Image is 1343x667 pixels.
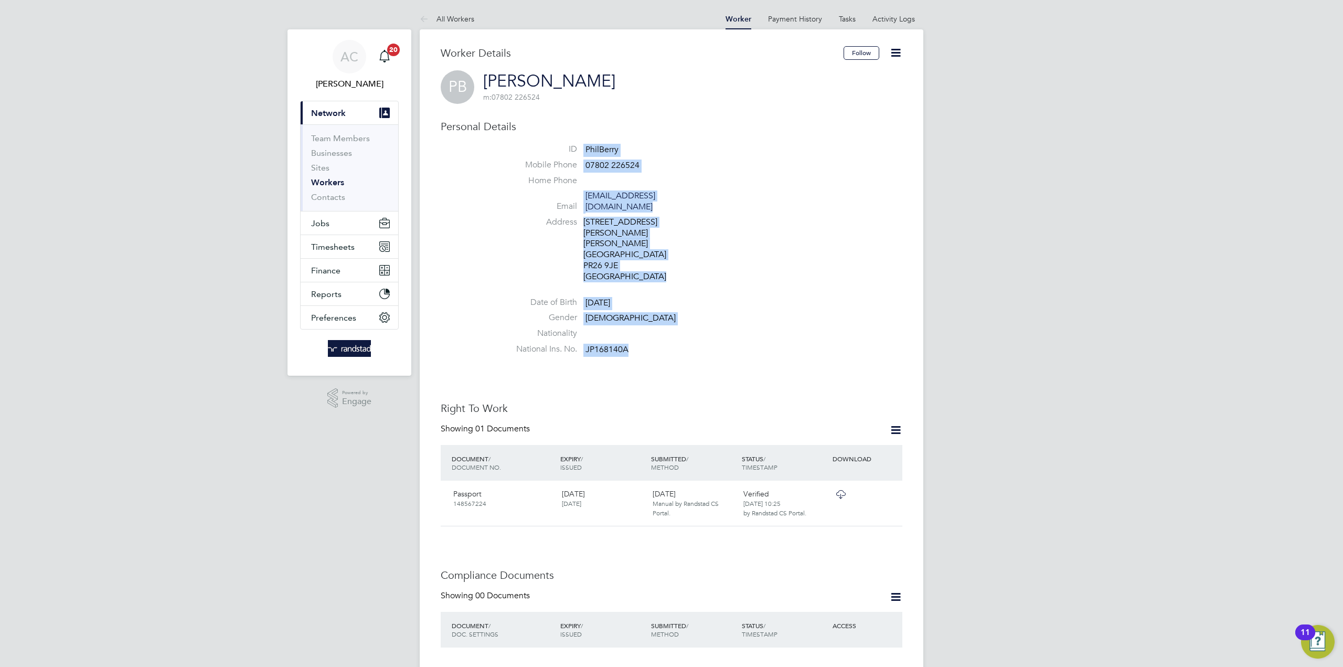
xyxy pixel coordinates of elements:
span: 00 Documents [475,590,530,601]
span: m: [483,92,492,102]
a: Tasks [839,14,856,24]
span: 07802 226524 [585,160,639,171]
span: / [686,621,688,630]
a: Workers [311,177,344,187]
div: STATUS [739,616,830,643]
div: Passport [449,485,558,512]
div: ACCESS [830,616,902,635]
a: All Workers [420,14,474,24]
div: SUBMITTED [648,449,739,477]
label: Address [504,217,577,228]
div: DOCUMENT [449,616,558,643]
a: Sites [311,163,329,173]
button: Finance [301,259,398,282]
button: Reports [301,282,398,305]
span: [DATE] [585,298,610,308]
h3: Compliance Documents [441,568,902,582]
span: Reports [311,289,342,299]
button: Open Resource Center, 11 new notifications [1301,625,1335,659]
label: Gender [504,312,577,323]
div: SUBMITTED [648,616,739,643]
span: / [763,621,765,630]
div: EXPIRY [558,616,648,643]
span: METHOD [651,463,679,471]
a: AC[PERSON_NAME] [300,40,399,90]
span: Timesheets [311,242,355,252]
h3: Right To Work [441,401,902,415]
span: / [763,454,765,463]
div: [DATE] [648,485,739,522]
span: / [581,454,583,463]
button: Preferences [301,306,398,329]
button: Timesheets [301,235,398,258]
span: / [581,621,583,630]
div: Network [301,124,398,211]
a: Team Members [311,133,370,143]
span: PhilBerry [585,144,619,155]
span: / [488,454,491,463]
a: Powered byEngage [327,388,372,408]
span: by Randstad CS Portal. [743,509,806,517]
div: [STREET_ADDRESS][PERSON_NAME] [PERSON_NAME] [GEOGRAPHIC_DATA] PR26 9JE [GEOGRAPHIC_DATA] [583,217,683,282]
button: Jobs [301,211,398,235]
div: DOCUMENT [449,449,558,477]
span: Jobs [311,218,329,228]
h3: Worker Details [441,46,844,60]
span: Finance [311,266,340,276]
span: 148567224 [453,499,486,507]
span: DOCUMENT NO. [452,463,501,471]
a: Businesses [311,148,352,158]
span: 01 Documents [475,424,530,434]
label: Home Phone [504,175,577,186]
span: AC [340,50,358,63]
span: METHOD [651,630,679,638]
span: / [686,454,688,463]
nav: Main navigation [287,29,411,376]
label: National Ins. No. [504,344,577,355]
a: Activity Logs [872,14,915,24]
div: Showing [441,590,532,601]
span: DOC. SETTINGS [452,630,498,638]
span: Manual by Randstad CS Portal. [653,499,719,517]
span: PB [441,70,474,104]
span: Powered by [342,388,371,397]
span: [DATE] [562,499,581,507]
span: 07802 226524 [483,92,540,102]
div: [DATE] [558,485,648,512]
span: JP168140A [585,344,628,355]
label: Mobile Phone [504,160,577,171]
label: Date of Birth [504,297,577,308]
span: ISSUED [560,463,582,471]
a: Payment History [768,14,822,24]
span: [DATE] 10:25 [743,499,781,507]
button: Network [301,101,398,124]
h3: Personal Details [441,120,902,133]
span: TIMESTAMP [742,630,777,638]
span: Network [311,108,346,118]
div: 11 [1301,632,1310,646]
img: randstad-logo-retina.png [328,340,371,357]
div: STATUS [739,449,830,477]
a: Go to home page [300,340,399,357]
a: Worker [726,15,751,24]
label: ID [504,144,577,155]
span: 20 [387,44,400,56]
label: Nationality [504,328,577,339]
label: Email [504,201,577,212]
span: TIMESTAMP [742,463,777,471]
span: Preferences [311,313,356,323]
div: DOWNLOAD [830,449,902,468]
a: [PERSON_NAME] [483,71,615,91]
div: EXPIRY [558,449,648,477]
button: Follow [844,46,879,60]
span: Audwin Cheung [300,78,399,90]
a: Contacts [311,192,345,202]
span: Verified [743,489,769,499]
a: [EMAIL_ADDRESS][DOMAIN_NAME] [585,190,655,212]
div: Showing [441,424,532,435]
span: [DEMOGRAPHIC_DATA] [585,313,676,324]
a: 20 [374,40,395,73]
span: ISSUED [560,630,582,638]
span: Engage [342,397,371,406]
span: / [488,621,491,630]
